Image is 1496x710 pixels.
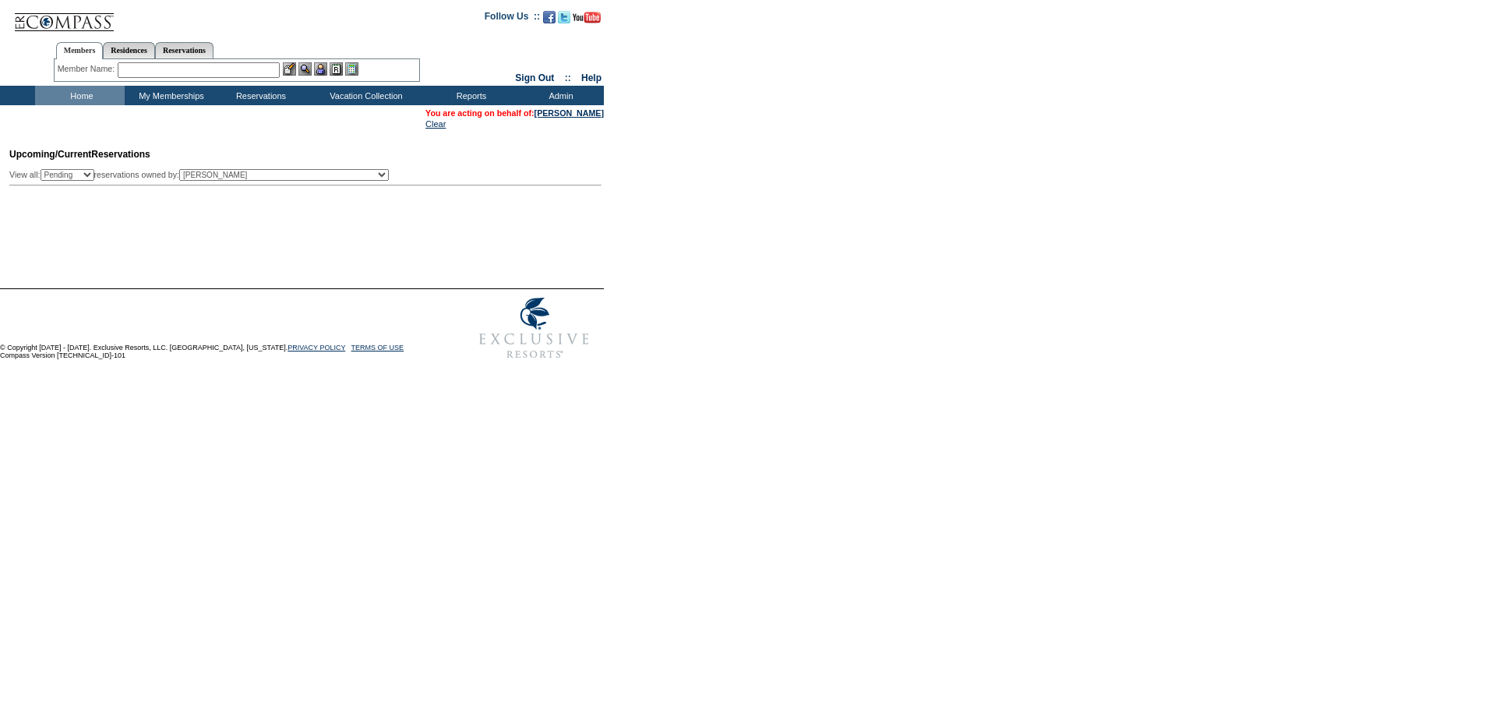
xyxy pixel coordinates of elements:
span: :: [565,72,571,83]
img: Exclusive Resorts [464,289,604,367]
span: Upcoming/Current [9,149,91,160]
div: Member Name: [58,62,118,76]
td: My Memberships [125,86,214,105]
td: Home [35,86,125,105]
a: Members [56,42,104,59]
a: Become our fan on Facebook [543,16,556,25]
img: Follow us on Twitter [558,11,570,23]
td: Reports [425,86,514,105]
img: Subscribe to our YouTube Channel [573,12,601,23]
a: Help [581,72,602,83]
a: Residences [103,42,155,58]
div: View all: reservations owned by: [9,169,396,181]
a: Clear [425,119,446,129]
td: Vacation Collection [304,86,425,105]
td: Follow Us :: [485,9,540,28]
a: Subscribe to our YouTube Channel [573,16,601,25]
a: PRIVACY POLICY [288,344,345,351]
a: [PERSON_NAME] [535,108,604,118]
img: Impersonate [314,62,327,76]
img: View [298,62,312,76]
td: Admin [514,86,604,105]
img: Reservations [330,62,343,76]
img: b_edit.gif [283,62,296,76]
span: You are acting on behalf of: [425,108,604,118]
a: Reservations [155,42,213,58]
a: Follow us on Twitter [558,16,570,25]
a: Sign Out [515,72,554,83]
span: Reservations [9,149,150,160]
img: Become our fan on Facebook [543,11,556,23]
td: Reservations [214,86,304,105]
img: b_calculator.gif [345,62,358,76]
a: TERMS OF USE [351,344,404,351]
